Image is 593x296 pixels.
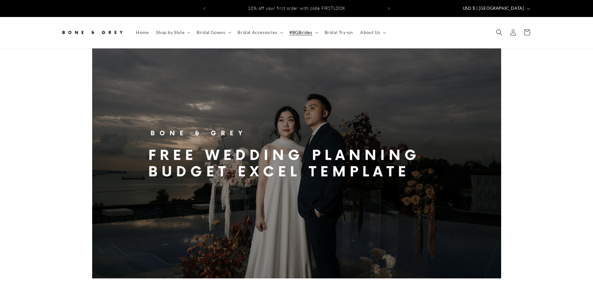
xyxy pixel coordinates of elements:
span: Home [136,30,148,35]
a: Bone and Grey Bridal [58,23,126,42]
summary: #BGBrides [286,26,321,39]
summary: About Us [356,26,389,39]
span: Bridal Gowns [197,30,225,35]
button: USD $ | [GEOGRAPHIC_DATA] [459,3,533,14]
summary: Bridal Accessories [234,26,286,39]
button: Next announcement [382,3,396,14]
span: #BGBrides [289,30,312,35]
span: Bridal Try-on [325,30,353,35]
img: Bone and Grey Bridal [61,25,124,39]
a: Home [132,26,152,39]
span: USD $ | [GEOGRAPHIC_DATA] [463,5,524,12]
span: About Us [360,30,380,35]
button: Previous announcement [198,3,211,14]
img: Plan Your Wedding Effortlessly With Our Ultimate Wedding Budget Planner Excel Template | Bone and... [92,48,501,278]
summary: Search [492,25,506,39]
span: Shop by Style [156,30,184,35]
span: Bridal Accessories [238,30,277,35]
summary: Bridal Gowns [193,26,234,39]
a: Bridal Try-on [321,26,357,39]
summary: Shop by Style [152,26,193,39]
span: 10% off your first order with code FIRSTLOOK [248,6,345,11]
